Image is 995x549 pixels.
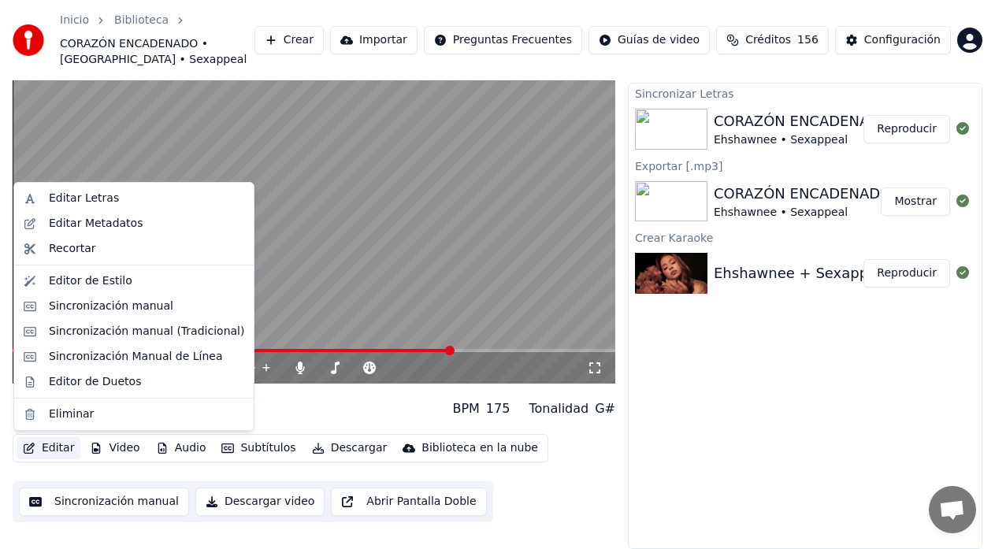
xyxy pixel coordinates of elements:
[588,26,710,54] button: Guías de video
[929,486,976,533] div: Chat abierto
[881,187,950,216] button: Mostrar
[629,156,982,175] div: Exportar [.mp3]
[629,228,982,247] div: Crear Karaoke
[486,399,510,418] div: 175
[49,374,141,390] div: Editor de Duetos
[17,437,80,459] button: Editar
[49,406,94,422] div: Eliminar
[797,32,819,48] span: 156
[714,183,891,205] div: CORAZÓN ENCADENADO
[716,26,829,54] button: Créditos156
[49,241,96,257] div: Recortar
[835,26,951,54] button: Configuración
[49,349,223,365] div: Sincronización Manual de Línea
[195,488,325,516] button: Descargar video
[13,24,44,56] img: youka
[49,191,119,206] div: Editar Letras
[331,488,486,516] button: Abrir Pantalla Doble
[306,437,394,459] button: Descargar
[863,115,950,143] button: Reproducir
[150,437,213,459] button: Audio
[745,32,791,48] span: Créditos
[19,488,189,516] button: Sincronización manual
[60,13,89,28] a: Inicio
[421,440,538,456] div: Biblioteca en la nube
[424,26,582,54] button: Preguntas Frecuentes
[49,273,132,289] div: Editor de Estilo
[629,83,982,102] div: Sincronizar Letras
[330,26,418,54] button: Importar
[864,32,941,48] div: Configuración
[13,390,210,412] div: CORAZÓN ENCADENADO
[863,259,950,287] button: Reproducir
[49,299,173,314] div: Sincronización manual
[49,216,143,232] div: Editar Metadatos
[529,399,588,418] div: Tonalidad
[714,132,891,148] div: Ehshawnee • Sexappeal
[595,399,615,418] div: G#
[49,324,244,339] div: Sincronización manual (Tradicional)
[452,399,479,418] div: BPM
[114,13,169,28] a: Biblioteca
[215,437,302,459] button: Subtítulos
[84,437,146,459] button: Video
[254,26,324,54] button: Crear
[714,110,891,132] div: CORAZÓN ENCADENADO
[60,13,254,68] nav: breadcrumb
[60,36,254,68] span: CORAZÓN ENCADENADO • [GEOGRAPHIC_DATA] • Sexappeal
[714,205,891,221] div: Ehshawnee • Sexappeal
[13,412,210,428] div: Ehshawnee • Sexappeal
